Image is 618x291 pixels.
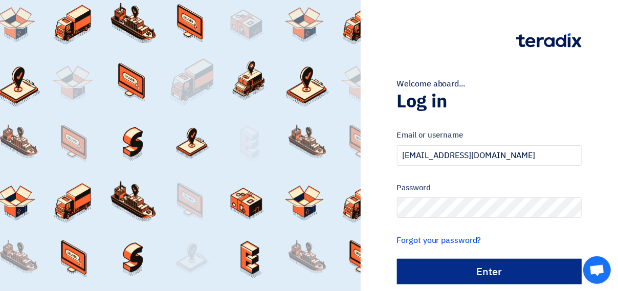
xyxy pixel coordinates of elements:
h1: Log in [397,90,582,113]
div: Open chat [583,256,611,284]
div: Welcome aboard... [397,78,582,90]
img: Teradix logo [516,33,582,48]
input: Enter [397,259,582,284]
label: Password [397,182,582,194]
a: Forgot your password? [397,234,481,247]
label: Email or username [397,129,582,141]
input: Enter your business email or username... [397,145,582,166]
